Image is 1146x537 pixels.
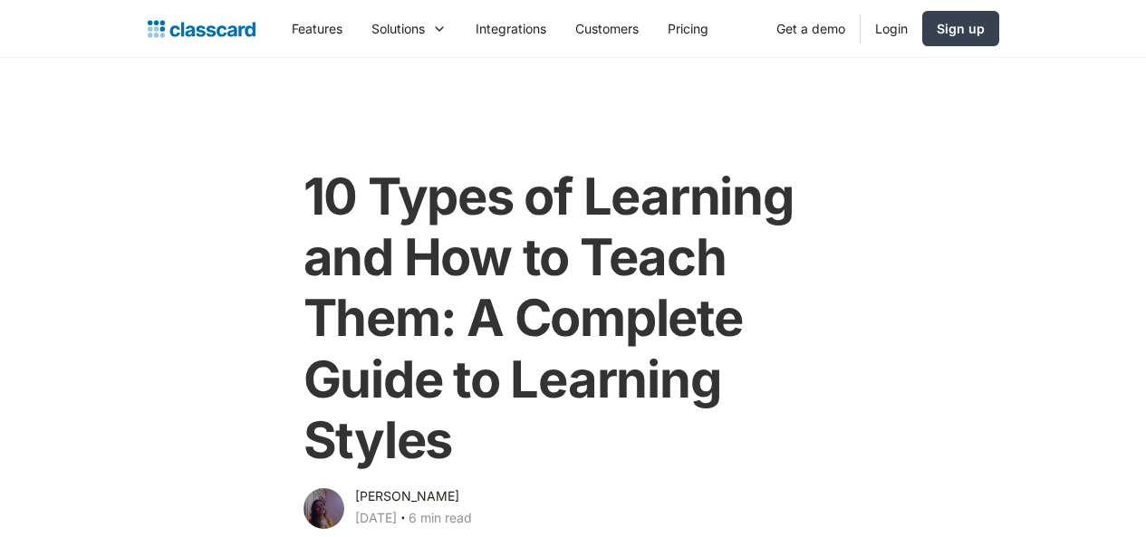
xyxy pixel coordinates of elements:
[461,8,561,49] a: Integrations
[561,8,653,49] a: Customers
[762,8,860,49] a: Get a demo
[371,19,425,38] div: Solutions
[355,485,459,507] div: [PERSON_NAME]
[937,19,985,38] div: Sign up
[303,167,843,471] h1: 10 Types of Learning and How to Teach Them: A Complete Guide to Learning Styles
[277,8,357,49] a: Features
[148,16,255,42] a: Logo
[409,507,472,529] div: 6 min read
[922,11,999,46] a: Sign up
[653,8,723,49] a: Pricing
[397,507,409,532] div: ‧
[861,8,922,49] a: Login
[357,8,461,49] div: Solutions
[355,507,397,529] div: [DATE]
